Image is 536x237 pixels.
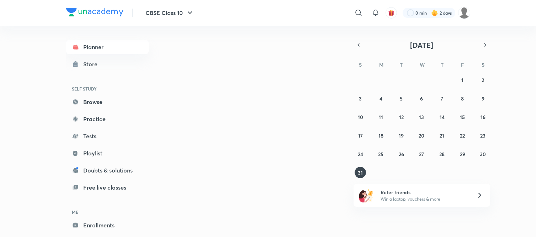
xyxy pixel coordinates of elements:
[358,169,363,176] abbr: August 31, 2025
[66,8,123,18] a: Company Logo
[482,77,484,83] abbr: August 2, 2025
[375,130,387,141] button: August 18, 2025
[66,163,149,177] a: Doubts & solutions
[477,130,489,141] button: August 23, 2025
[388,10,394,16] img: avatar
[379,61,383,68] abbr: Monday
[477,148,489,160] button: August 30, 2025
[66,218,149,232] a: Enrollments
[83,60,102,68] div: Store
[420,61,425,68] abbr: Wednesday
[431,9,438,16] img: streak
[436,130,448,141] button: August 21, 2025
[457,74,468,86] button: August 1, 2025
[399,151,404,158] abbr: August 26, 2025
[358,132,363,139] abbr: August 17, 2025
[458,7,470,19] img: Vivek Patil
[66,83,149,95] h6: SELF STUDY
[359,188,373,202] img: referral
[359,95,362,102] abbr: August 3, 2025
[461,77,463,83] abbr: August 1, 2025
[461,95,464,102] abbr: August 8, 2025
[378,132,383,139] abbr: August 18, 2025
[440,114,445,120] abbr: August 14, 2025
[477,93,489,104] button: August 9, 2025
[399,114,404,120] abbr: August 12, 2025
[457,93,468,104] button: August 8, 2025
[396,93,407,104] button: August 5, 2025
[481,114,485,120] abbr: August 16, 2025
[355,111,366,123] button: August 10, 2025
[375,93,387,104] button: August 4, 2025
[375,111,387,123] button: August 11, 2025
[358,151,363,158] abbr: August 24, 2025
[400,61,403,68] abbr: Tuesday
[355,130,366,141] button: August 17, 2025
[66,112,149,126] a: Practice
[416,130,427,141] button: August 20, 2025
[480,132,485,139] abbr: August 23, 2025
[441,61,444,68] abbr: Thursday
[66,57,149,71] a: Store
[386,7,397,19] button: avatar
[477,111,489,123] button: August 16, 2025
[355,93,366,104] button: August 3, 2025
[396,111,407,123] button: August 12, 2025
[440,132,444,139] abbr: August 21, 2025
[416,93,427,104] button: August 6, 2025
[66,180,149,195] a: Free live classes
[419,132,424,139] abbr: August 20, 2025
[457,111,468,123] button: August 15, 2025
[416,111,427,123] button: August 13, 2025
[400,95,403,102] abbr: August 5, 2025
[378,151,383,158] abbr: August 25, 2025
[416,148,427,160] button: August 27, 2025
[141,6,198,20] button: CBSE Class 10
[358,114,363,120] abbr: August 10, 2025
[380,95,382,102] abbr: August 4, 2025
[66,129,149,143] a: Tests
[436,93,448,104] button: August 7, 2025
[457,130,468,141] button: August 22, 2025
[457,148,468,160] button: August 29, 2025
[363,40,480,50] button: [DATE]
[396,148,407,160] button: August 26, 2025
[480,151,486,158] abbr: August 30, 2025
[66,206,149,218] h6: ME
[439,151,445,158] abbr: August 28, 2025
[359,61,362,68] abbr: Sunday
[399,132,404,139] abbr: August 19, 2025
[379,114,383,120] abbr: August 11, 2025
[375,148,387,160] button: August 25, 2025
[396,130,407,141] button: August 19, 2025
[482,95,484,102] abbr: August 9, 2025
[419,114,424,120] abbr: August 13, 2025
[66,146,149,160] a: Playlist
[420,95,423,102] abbr: August 6, 2025
[355,148,366,160] button: August 24, 2025
[460,114,465,120] abbr: August 15, 2025
[461,61,464,68] abbr: Friday
[381,196,468,202] p: Win a laptop, vouchers & more
[355,167,366,178] button: August 31, 2025
[419,151,424,158] abbr: August 27, 2025
[66,40,149,54] a: Planner
[410,40,433,50] span: [DATE]
[477,74,489,86] button: August 2, 2025
[436,111,448,123] button: August 14, 2025
[460,151,465,158] abbr: August 29, 2025
[66,95,149,109] a: Browse
[436,148,448,160] button: August 28, 2025
[460,132,465,139] abbr: August 22, 2025
[66,8,123,16] img: Company Logo
[482,61,484,68] abbr: Saturday
[441,95,443,102] abbr: August 7, 2025
[381,189,468,196] h6: Refer friends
